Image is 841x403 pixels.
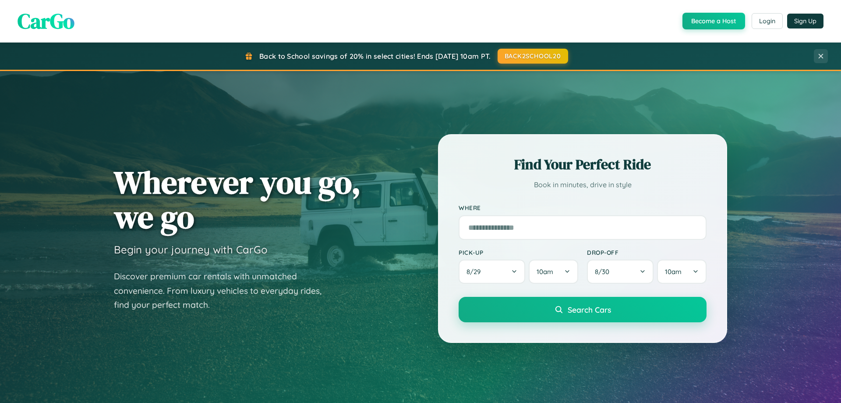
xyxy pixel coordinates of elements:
button: 8/29 [459,260,525,284]
label: Where [459,204,707,212]
button: Sign Up [787,14,823,29]
button: 10am [529,260,578,284]
label: Drop-off [587,249,707,256]
span: CarGo [18,7,74,36]
span: Search Cars [568,305,611,314]
button: BACK2SCHOOL20 [498,49,568,64]
button: Search Cars [459,297,707,322]
span: 8 / 29 [466,267,485,276]
button: 10am [657,260,707,284]
span: 10am [537,267,553,276]
h2: Find Your Perfect Ride [459,155,707,174]
button: Login [752,13,783,29]
p: Discover premium car rentals with unmatched convenience. From luxury vehicles to everyday rides, ... [114,269,333,312]
span: 10am [665,267,682,276]
p: Book in minutes, drive in style [459,178,707,191]
label: Pick-up [459,249,578,256]
button: 8/30 [587,260,654,284]
h3: Begin your journey with CarGo [114,243,268,256]
h1: Wherever you go, we go [114,165,361,234]
span: Back to School savings of 20% in select cities! Ends [DATE] 10am PT. [259,52,491,61]
span: 8 / 30 [595,267,614,276]
button: Become a Host [682,13,745,29]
